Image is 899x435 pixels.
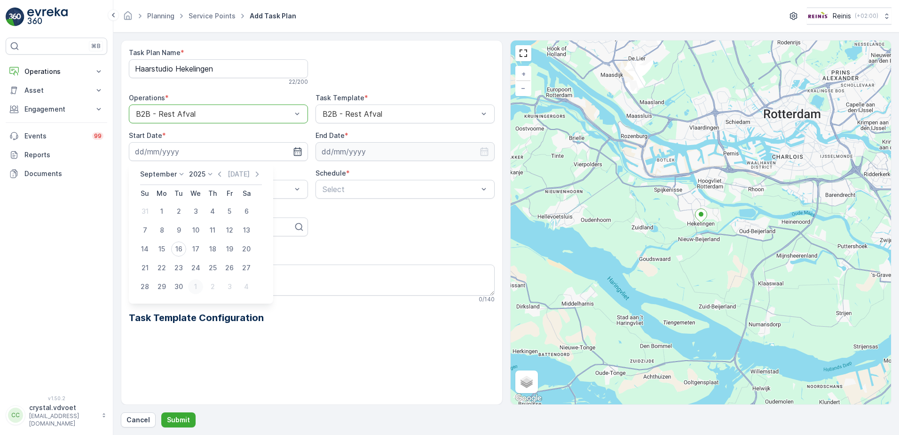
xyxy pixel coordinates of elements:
[147,12,174,20] a: Planning
[24,105,88,114] p: Engagement
[6,403,107,427] button: CCcrystal.vdvoet[EMAIL_ADDRESS][DOMAIN_NAME]
[126,415,150,425] p: Cancel
[171,260,186,275] div: 23
[29,403,97,412] p: crystal.vdvoet
[521,70,526,78] span: +
[189,169,205,179] p: 2025
[228,169,250,179] p: [DATE]
[239,223,254,238] div: 13
[140,169,177,179] p: September
[171,223,186,238] div: 9
[315,94,364,102] label: Task Template
[137,279,152,294] div: 28
[222,279,237,294] div: 3
[153,185,170,202] th: Monday
[516,371,537,392] a: Layers
[6,100,107,119] button: Engagement
[24,169,103,178] p: Documents
[516,67,530,81] a: Zoom In
[513,392,544,404] img: Google
[204,185,221,202] th: Thursday
[6,127,107,145] a: Events99
[188,242,203,257] div: 17
[24,150,103,160] p: Reports
[188,279,203,294] div: 1
[137,223,152,238] div: 7
[188,204,203,219] div: 3
[154,242,169,257] div: 15
[323,184,478,195] p: Select
[154,279,169,294] div: 29
[205,260,220,275] div: 25
[24,86,88,95] p: Asset
[248,11,298,21] span: Add Task Plan
[161,412,196,427] button: Submit
[513,392,544,404] a: Open this area in Google Maps (opens a new window)
[6,145,107,164] a: Reports
[239,204,254,219] div: 6
[94,132,102,140] p: 99
[289,78,308,86] p: 22 / 200
[239,260,254,275] div: 27
[205,223,220,238] div: 11
[129,311,495,325] h2: Task Template Configuration
[27,8,68,26] img: logo_light-DOdMpM7g.png
[221,185,238,202] th: Friday
[239,242,254,257] div: 20
[205,279,220,294] div: 2
[516,46,530,60] a: View Fullscreen
[24,67,88,76] p: Operations
[121,412,156,427] button: Cancel
[171,242,186,257] div: 16
[8,408,23,423] div: CC
[6,395,107,401] span: v 1.50.2
[154,223,169,238] div: 8
[154,260,169,275] div: 22
[479,296,495,303] p: 0 / 140
[807,11,829,21] img: Reinis-Logo-Vrijstaand_Tekengebied-1-copy2_aBO4n7j.png
[315,142,495,161] input: dd/mm/yyyy
[29,412,97,427] p: [EMAIL_ADDRESS][DOMAIN_NAME]
[129,142,308,161] input: dd/mm/yyyy
[521,84,526,92] span: −
[188,260,203,275] div: 24
[187,185,204,202] th: Wednesday
[205,204,220,219] div: 4
[123,14,133,22] a: Homepage
[170,185,187,202] th: Tuesday
[315,169,346,177] label: Schedule
[129,131,162,139] label: Start Date
[239,279,254,294] div: 4
[189,12,236,20] a: Service Points
[129,48,181,56] label: Task Plan Name
[205,242,220,257] div: 18
[238,185,255,202] th: Saturday
[222,223,237,238] div: 12
[171,204,186,219] div: 2
[6,62,107,81] button: Operations
[222,204,237,219] div: 5
[807,8,891,24] button: Reinis(+02:00)
[137,242,152,257] div: 14
[315,131,345,139] label: End Date
[24,131,87,141] p: Events
[129,94,165,102] label: Operations
[833,11,851,21] p: Reinis
[855,12,878,20] p: ( +02:00 )
[222,242,237,257] div: 19
[137,260,152,275] div: 21
[91,42,101,50] p: ⌘B
[222,260,237,275] div: 26
[154,204,169,219] div: 1
[6,8,24,26] img: logo
[516,81,530,95] a: Zoom Out
[137,204,152,219] div: 31
[6,81,107,100] button: Asset
[188,223,203,238] div: 10
[6,164,107,183] a: Documents
[171,279,186,294] div: 30
[167,415,190,425] p: Submit
[136,185,153,202] th: Sunday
